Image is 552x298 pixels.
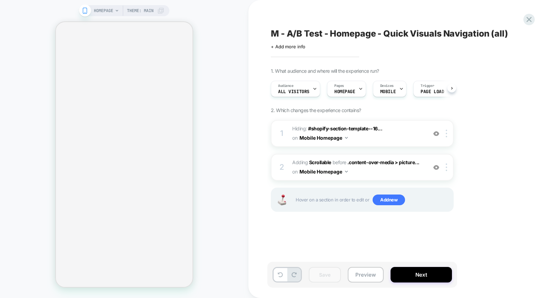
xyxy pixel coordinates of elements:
[334,89,355,94] span: HOMEPAGE
[271,107,361,113] span: 2. Which changes the experience contains?
[296,195,450,206] span: Hover on a section in order to edit or
[299,167,348,177] button: Mobile Homepage
[292,124,424,143] span: Hiding :
[348,267,384,282] button: Preview
[446,130,447,137] img: close
[271,28,508,39] span: M - A/B Test - Homepage - Quick Visuals Navigation (all)
[373,195,405,206] span: Add new
[433,165,439,170] img: crossed eye
[278,89,309,94] span: All Visitors
[127,5,154,16] span: Theme: MAIN
[345,171,348,172] img: down arrow
[446,163,447,171] img: close
[278,83,294,88] span: Audience
[380,83,394,88] span: Devices
[292,133,297,142] span: on
[421,89,444,94] span: Page Load
[278,160,285,174] div: 2
[278,127,285,140] div: 1
[309,267,341,282] button: Save
[271,44,305,49] span: + Add more info
[292,167,297,176] span: on
[333,159,346,165] span: BEFORE
[380,89,396,94] span: MOBILE
[334,83,344,88] span: Pages
[299,133,348,143] button: Mobile Homepage
[275,195,289,205] img: Joystick
[308,126,382,131] span: #shopify-section-template--16...
[309,159,331,165] b: Scrollable
[94,5,113,16] span: HOMEPAGE
[421,83,434,88] span: Trigger
[391,267,452,282] button: Next
[347,159,420,165] span: .content-over-media > picture...
[292,159,331,165] span: Adding
[271,68,379,74] span: 1. What audience and where will the experience run?
[433,131,439,137] img: crossed eye
[345,137,348,139] img: down arrow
